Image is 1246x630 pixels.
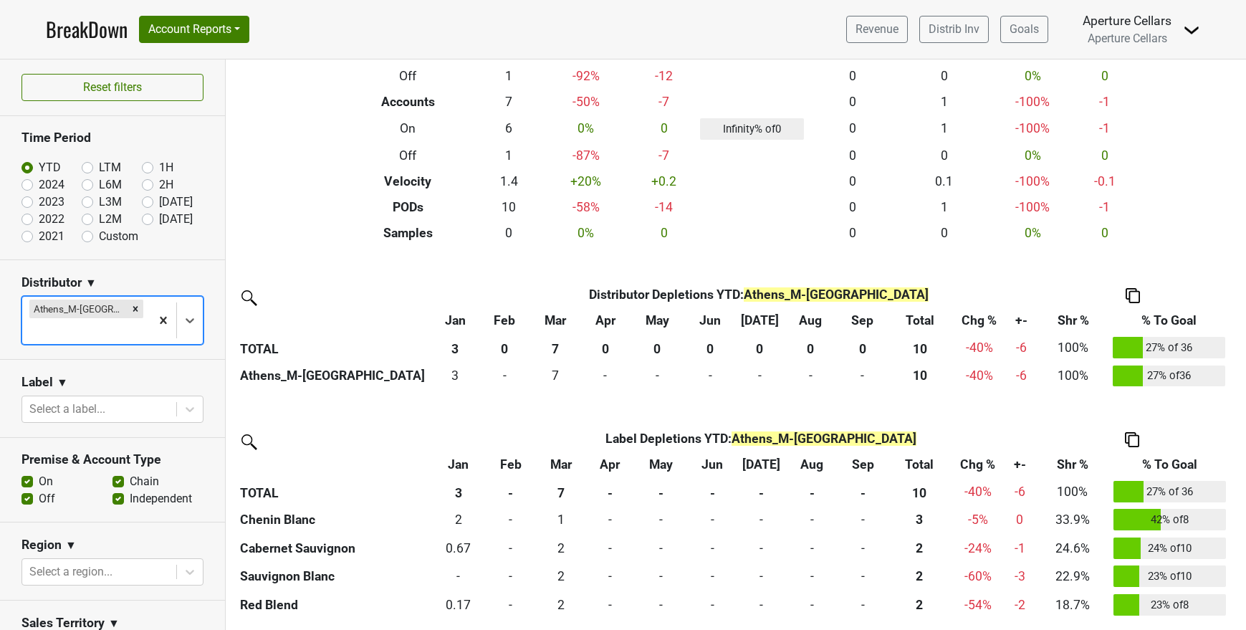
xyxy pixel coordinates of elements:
td: 0.167 [431,591,487,619]
th: Shr %: activate to sort column ascending [1037,307,1109,333]
th: Red Blend [236,591,431,619]
td: 0.667 [431,534,487,563]
label: L3M [99,194,122,211]
div: - [633,366,682,385]
td: 0.1 [898,168,990,194]
td: -14 [631,194,696,220]
div: 2 [891,596,948,614]
label: [DATE] [159,211,193,228]
td: -100 % [990,115,1076,143]
div: - [490,539,532,558]
th: 0 [480,333,529,362]
h3: Label [21,375,53,390]
div: 0 [1008,510,1032,529]
td: -100 % [990,168,1076,194]
div: - [689,366,732,385]
div: - [840,366,884,385]
th: +-: activate to sort column ascending [1006,307,1037,333]
th: - [737,477,786,506]
td: 0 [838,591,888,619]
div: -6 [1010,366,1034,385]
div: Remove Athens_M-TN [128,300,143,318]
a: Revenue [846,16,908,43]
th: Sep: activate to sort column ascending [838,452,888,477]
td: 0 [786,506,838,535]
th: 9.834 [888,362,952,391]
td: 6 [478,115,540,143]
th: Total: activate to sort column ascending [888,307,952,333]
td: -1 [1075,89,1134,115]
a: Distrib Inv [919,16,989,43]
td: 22.9% [1035,563,1110,591]
div: - [490,596,532,614]
a: BreakDown [46,14,128,44]
label: L2M [99,211,122,228]
th: 3.330 [888,506,951,535]
th: 10 [888,477,951,506]
td: 0 [737,563,786,591]
div: - [841,596,884,614]
th: 2.417 [888,534,951,563]
th: Mar: activate to sort column ascending [535,452,587,477]
td: 1.75 [535,534,587,563]
td: -100 % [990,194,1076,220]
td: 0 [480,362,529,391]
td: 0 [898,143,990,168]
th: 2.250 [888,563,951,591]
th: On [338,115,478,143]
label: Custom [99,228,138,245]
div: 0.67 [434,539,484,558]
label: LTM [99,159,121,176]
td: -58 % [540,194,632,220]
div: 10 [891,366,949,385]
a: Goals [1000,16,1048,43]
div: 1 [538,510,583,529]
th: 7 [529,333,581,362]
div: - [637,510,685,529]
div: - [585,366,626,385]
td: 0 [431,563,487,591]
span: -6 [1016,340,1027,355]
div: - [483,366,525,385]
td: 7 [529,362,581,391]
td: 0 [587,591,633,619]
th: 0 [735,333,784,362]
td: 0 [1075,63,1134,89]
td: +0.2 [631,168,696,194]
th: Feb: activate to sort column ascending [487,452,535,477]
td: 1 [478,143,540,168]
div: - [590,596,630,614]
th: Chg %: activate to sort column ascending [952,307,1006,333]
td: 10 [478,194,540,220]
span: -40% [966,340,993,355]
div: 2 [538,539,583,558]
td: -12 [631,63,696,89]
th: Cabernet Sauvignon [236,534,431,563]
th: - [633,477,688,506]
div: - [691,596,734,614]
th: Sauvignon Blanc [236,563,431,591]
td: 0 % [990,220,1076,246]
td: -40 % [952,362,1006,391]
td: 0 [685,362,735,391]
label: [DATE] [159,194,193,211]
label: 2022 [39,211,64,228]
td: 0 % [540,220,632,246]
td: 7 [478,89,540,115]
td: -7 [631,89,696,115]
td: 1 [898,89,990,115]
td: -50 % [540,89,632,115]
img: Copy to clipboard [1125,432,1139,447]
div: - [637,596,685,614]
h3: Distributor [21,275,82,290]
th: Jan: activate to sort column ascending [431,452,487,477]
th: TOTAL [236,477,431,506]
div: 2 [891,539,948,558]
td: 0 [786,591,838,619]
span: Athens_M-[GEOGRAPHIC_DATA] [732,431,916,446]
label: 2021 [39,228,64,245]
th: 3 [431,333,480,362]
th: Mar: activate to sort column ascending [529,307,581,333]
td: 0 [587,563,633,591]
button: Reset filters [21,74,203,101]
